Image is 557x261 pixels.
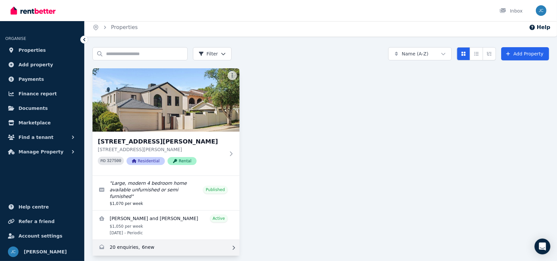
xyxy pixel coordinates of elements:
[5,73,79,86] a: Payments
[5,200,79,213] a: Help centre
[228,71,237,80] button: More options
[111,24,138,30] a: Properties
[93,68,240,132] img: 154A Reynolds Road, Mount Pleasant
[107,159,121,163] code: 327500
[19,46,46,54] span: Properties
[93,240,240,256] a: Enquiries for 154A Reynolds Road, Mount Pleasant
[19,217,55,225] span: Refer a friend
[457,47,470,60] button: Card view
[402,50,428,57] span: Name (A-Z)
[5,58,79,71] a: Add property
[127,157,165,165] span: Residential
[470,47,483,60] button: Compact list view
[167,157,197,165] span: Rental
[11,6,56,16] img: RentBetter
[19,203,49,211] span: Help centre
[93,176,240,210] a: Edit listing: Large, modern 4 bedroom home available unfurnished or semi furnished
[5,229,79,243] a: Account settings
[5,131,79,144] button: Find a tenant
[536,5,546,16] img: Jessica Crosthwaite
[98,137,225,146] h3: [STREET_ADDRESS][PERSON_NAME]
[98,146,225,153] p: [STREET_ADDRESS][PERSON_NAME]
[193,47,232,60] button: Filter
[388,47,452,60] button: Name (A-Z)
[5,102,79,115] a: Documents
[5,44,79,57] a: Properties
[535,239,550,254] div: Open Intercom Messenger
[19,133,54,141] span: Find a tenant
[93,211,240,240] a: View details for Bernardo Marson and Isabele Iser Marson
[19,75,44,83] span: Payments
[19,148,63,156] span: Manage Property
[5,87,79,100] a: Finance report
[529,23,550,31] button: Help
[501,47,549,60] a: Add Property
[8,246,19,257] img: Jessica Crosthwaite
[19,232,62,240] span: Account settings
[19,104,48,112] span: Documents
[457,47,496,60] div: View options
[85,18,146,37] nav: Breadcrumb
[5,215,79,228] a: Refer a friend
[5,116,79,129] a: Marketplace
[5,36,26,41] span: ORGANISE
[19,90,57,98] span: Finance report
[100,159,106,163] small: PID
[19,61,53,69] span: Add property
[483,47,496,60] button: Expanded list view
[93,68,240,176] a: 154A Reynolds Road, Mount Pleasant[STREET_ADDRESS][PERSON_NAME][STREET_ADDRESS][PERSON_NAME]PID 3...
[199,50,218,57] span: Filter
[5,145,79,158] button: Manage Property
[19,119,51,127] span: Marketplace
[24,248,67,256] span: [PERSON_NAME]
[500,8,523,14] div: Inbox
